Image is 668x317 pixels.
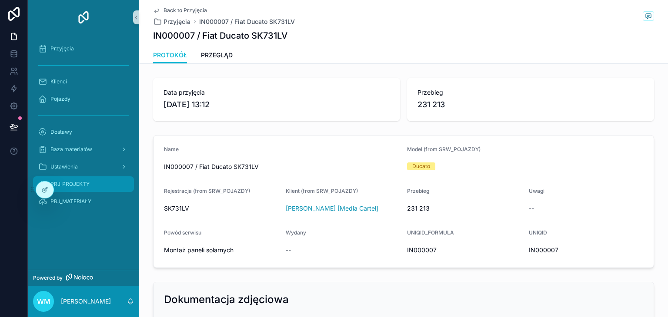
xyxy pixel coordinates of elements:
span: Data przyjęcia [164,88,390,97]
span: Klient (from SRW_POJAZDY) [286,188,358,194]
span: UNIQID [529,229,547,236]
span: -- [529,204,534,213]
a: Klienci [33,74,134,89]
span: -- [286,246,291,254]
span: [DATE] 13:12 [164,99,390,111]
a: Przyjęcia [153,17,190,26]
a: Powered by [28,270,139,286]
a: Ustawienia [33,159,134,175]
span: SK731LV [164,204,279,213]
span: 231 213 [407,204,522,213]
span: Baza materiałów [50,146,92,153]
span: Przyjęcia [164,17,190,26]
h1: IN000007 / Fiat Ducato SK731LV [153,30,287,42]
div: Ducato [412,162,430,170]
span: Uwagi [529,188,544,194]
span: IN000007 [529,246,644,254]
span: 231 213 [417,99,644,111]
div: scrollable content [28,35,139,221]
span: WM [37,296,50,307]
span: PROTOKÓŁ [153,51,187,59]
a: Przyjęcia [33,41,134,56]
span: IN000007 [407,246,522,254]
a: PRJ_MATERIAŁY [33,194,134,209]
span: PRZEGLĄD [201,51,233,59]
span: Ustawienia [50,163,78,170]
span: Montaż paneli solarnych [164,246,279,254]
a: IN000007 / Fiat Ducato SK731LV [199,17,295,26]
span: Przebieg [407,188,429,194]
span: Name [164,146,179,152]
span: Rejestracja (from SRW_POJAZDY) [164,188,250,194]
a: Baza materiałów [33,142,134,157]
span: Powered by [33,274,63,281]
span: Przebieg [417,88,644,97]
span: Przyjęcia [50,45,74,52]
span: UNIQID_FORMULA [407,229,454,236]
span: Klienci [50,78,67,85]
a: PRJ_PROJEKTY [33,176,134,192]
span: IN000007 / Fiat Ducato SK731LV [164,162,400,171]
span: PRJ_PROJEKTY [50,181,90,188]
p: [PERSON_NAME] [61,297,111,306]
span: Pojazdy [50,96,70,102]
a: Back to Przyjęcia [153,7,207,14]
span: Wydany [286,229,306,236]
a: [PERSON_NAME] [Media Cartel] [286,204,378,213]
a: PRZEGLĄD [201,47,233,65]
a: Dostawy [33,124,134,140]
img: App logo [77,10,90,24]
span: Model (from SRW_POJAZDY) [407,146,481,152]
h2: Dokumentacja zdjęciowa [164,293,289,307]
span: Powód serwisu [164,229,201,236]
a: PROTOKÓŁ [153,47,187,64]
a: Pojazdy [33,91,134,107]
span: Dostawy [50,129,72,135]
span: Back to Przyjęcia [164,7,207,14]
span: PRJ_MATERIAŁY [50,198,91,205]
